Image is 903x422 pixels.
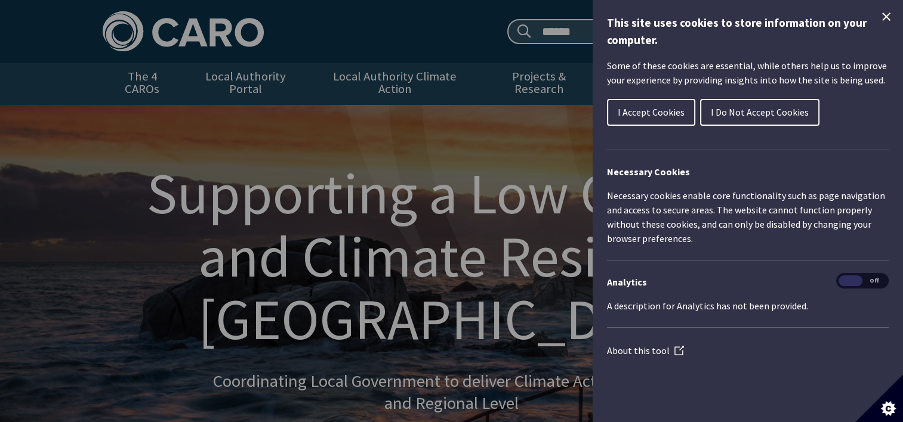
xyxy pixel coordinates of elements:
[855,374,903,422] button: Set cookie preferences
[862,275,886,287] span: Off
[607,165,889,179] h2: Necessary Cookies
[607,14,889,49] h1: This site uses cookies to store information on your computer.
[607,275,889,289] h3: Analytics
[700,99,819,126] button: I Do Not Accept Cookies
[607,188,889,246] p: Necessary cookies enable core functionality such as page navigation and access to secure areas. T...
[607,99,695,126] button: I Accept Cookies
[607,58,889,87] p: Some of these cookies are essential, while others help us to improve your experience by providing...
[618,106,685,118] span: I Accept Cookies
[879,10,893,24] button: Close Cookie Control
[607,299,889,313] p: A description for Analytics has not been provided.
[839,275,862,287] span: On
[607,345,684,356] a: About this tool
[711,106,809,118] span: I Do Not Accept Cookies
